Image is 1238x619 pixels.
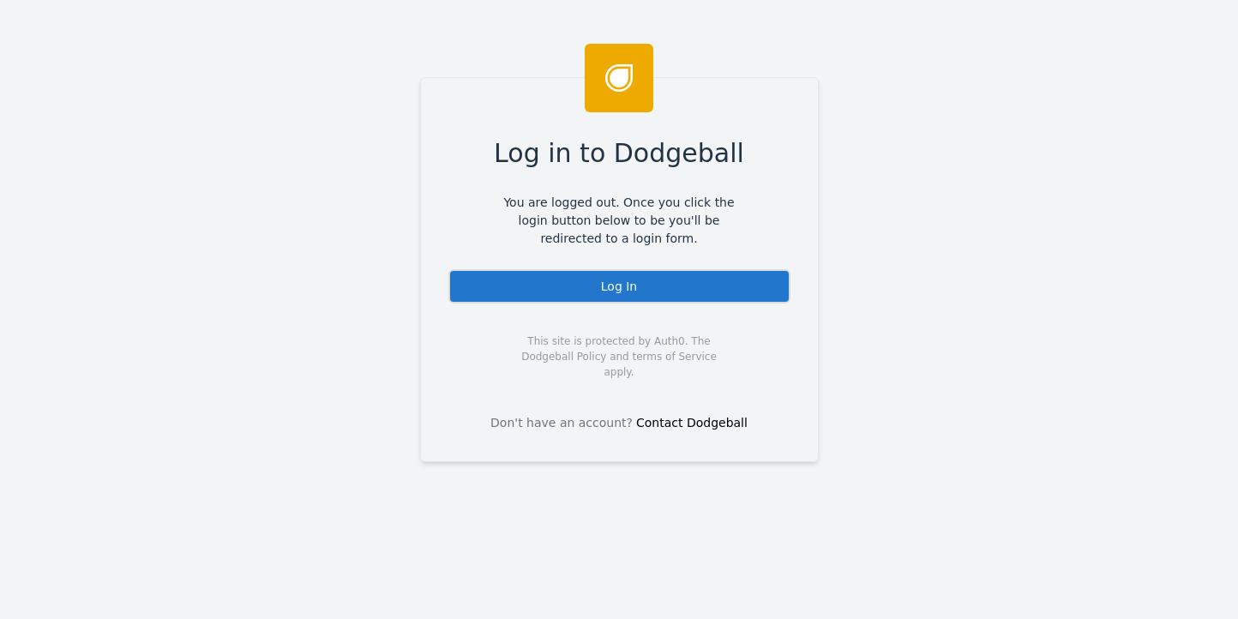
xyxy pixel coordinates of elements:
[491,194,748,248] span: You are logged out. Once you click the login button below to be you'll be redirected to a login f...
[636,416,748,430] a: Contact Dodgeball
[448,269,790,303] div: Log In
[507,334,732,380] span: This site is protected by Auth0. The Dodgeball Policy and terms of Service apply.
[490,414,633,432] span: Don't have an account?
[494,134,744,172] span: Log in to Dodgeball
